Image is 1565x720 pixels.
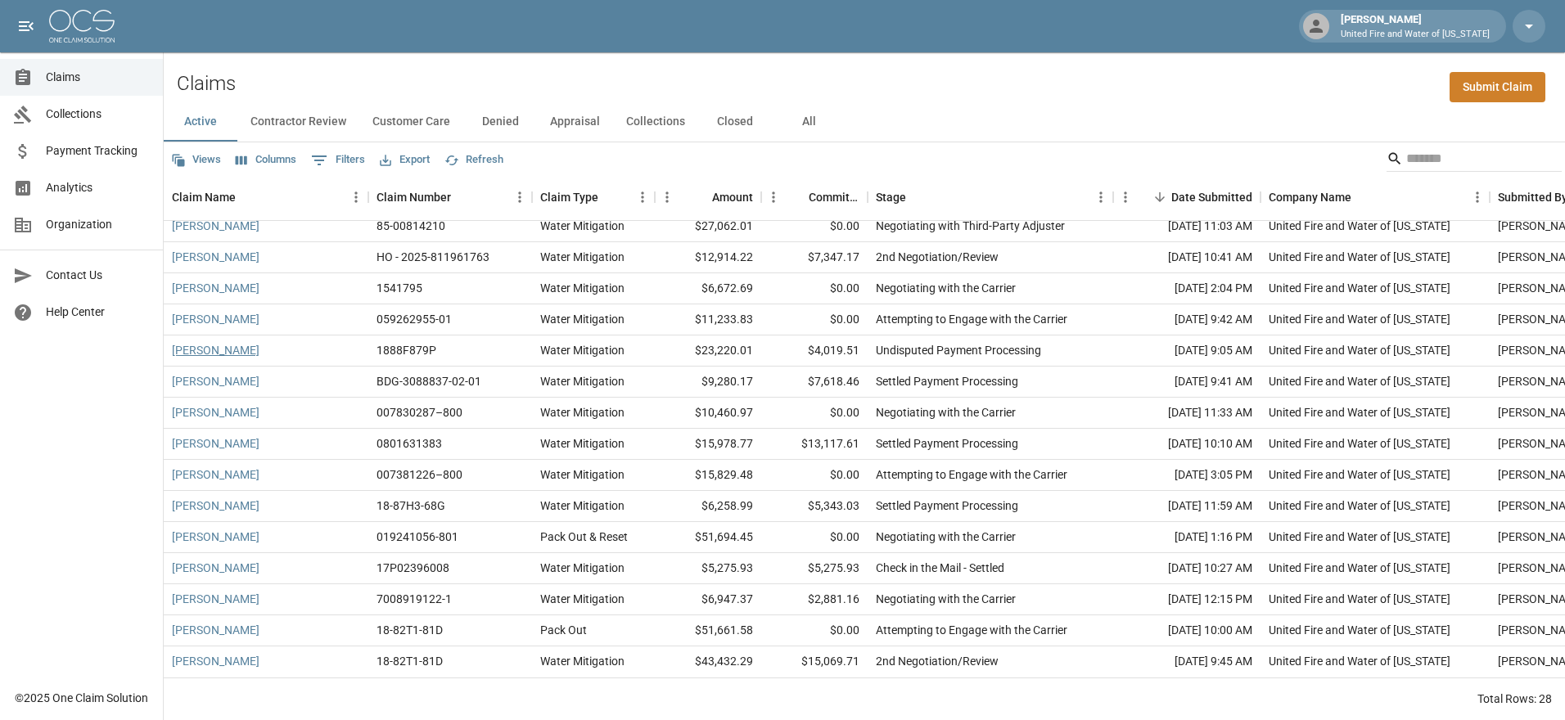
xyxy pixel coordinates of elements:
div: United Fire and Water of Louisiana [1269,622,1450,638]
div: Stage [876,174,906,220]
div: Water Mitigation [540,249,625,265]
button: Denied [463,102,537,142]
div: [DATE] 11:59 AM [1113,491,1261,522]
div: [DATE] 10:00 AM [1113,615,1261,646]
div: $11,233.83 [655,304,761,335]
div: $7,347.17 [761,242,868,273]
a: [PERSON_NAME] [172,529,259,545]
div: Settled Payment Processing [876,373,1018,389]
button: Appraisal [537,102,613,142]
div: Pack Out [540,622,587,638]
div: [DATE] 1:16 PM [1113,522,1261,553]
div: United Fire and Water of Louisiana [1269,653,1450,669]
div: Water Mitigation [540,591,625,607]
button: Menu [344,185,368,209]
div: United Fire and Water of Louisiana [1269,497,1450,514]
button: Sort [1148,186,1171,209]
a: [PERSON_NAME] [172,280,259,296]
div: 1888F879P [377,342,436,358]
div: $7,618.46 [761,367,868,398]
div: [DATE] 9:41 AM [1113,367,1261,398]
div: $27,062.01 [655,211,761,242]
div: $13,117.61 [761,429,868,460]
a: [PERSON_NAME] [172,622,259,638]
div: Date Submitted [1171,174,1252,220]
div: Negotiating with the Carrier [876,529,1016,545]
button: Menu [761,185,786,209]
div: 2nd Negotiation/Review [876,653,999,669]
div: Claim Name [172,174,236,220]
div: United Fire and Water of Louisiana [1269,280,1450,296]
span: Organization [46,216,150,233]
button: Active [164,102,237,142]
div: Attempting to Engage with the Carrier [876,466,1067,483]
span: Help Center [46,304,150,321]
div: Amount [712,174,753,220]
div: Claim Type [532,174,655,220]
button: Sort [1351,186,1374,209]
div: $9,280.17 [655,367,761,398]
div: [PERSON_NAME] [1334,11,1496,41]
button: Export [376,147,434,173]
div: Water Mitigation [540,560,625,576]
div: $5,275.93 [655,553,761,584]
div: Check in the Mail - Settled [876,560,1004,576]
div: Amount [655,174,761,220]
div: Water Mitigation [540,280,625,296]
div: BDG-3088837-02-01 [377,373,481,389]
div: Company Name [1269,174,1351,220]
a: [PERSON_NAME] [172,373,259,389]
div: Company Name [1261,174,1490,220]
div: $6,672.69 [655,273,761,304]
div: [DATE] 3:05 PM [1113,460,1261,491]
button: Contractor Review [237,102,359,142]
button: Collections [613,102,698,142]
span: Collections [46,106,150,123]
div: United Fire and Water of Louisiana [1269,591,1450,607]
a: [PERSON_NAME] [172,404,259,421]
div: $2,881.16 [761,584,868,615]
a: [PERSON_NAME] [172,653,259,669]
div: [DATE] 9:05 AM [1113,335,1261,367]
div: $0.00 [761,304,868,335]
div: $10,460.97 [655,398,761,429]
button: Menu [1089,185,1113,209]
div: 019241056-801 [377,529,458,545]
div: 1541795 [377,280,422,296]
div: Stage [868,174,1113,220]
div: Committed Amount [809,174,859,220]
h2: Claims [177,72,236,96]
div: Committed Amount [761,174,868,220]
div: $0.00 [761,615,868,646]
div: Search [1387,146,1562,175]
div: [DATE] 2:04 PM [1113,273,1261,304]
div: Water Mitigation [540,404,625,421]
span: Claims [46,69,150,86]
div: 007830287–800 [377,404,462,421]
div: United Fire and Water of Louisiana [1269,435,1450,452]
div: $51,694.45 [655,522,761,553]
div: $15,069.71 [761,646,868,677]
div: 0801631383 [377,435,442,452]
a: [PERSON_NAME] [172,560,259,576]
div: United Fire and Water of Louisiana [1269,404,1450,421]
button: Views [167,147,225,173]
div: United Fire and Water of Louisiana [1269,373,1450,389]
div: Water Mitigation [540,311,625,327]
div: United Fire and Water of Louisiana [1269,342,1450,358]
span: Analytics [46,179,150,196]
div: Water Mitigation [540,218,625,234]
button: Sort [689,186,712,209]
div: Settled Payment Processing [876,435,1018,452]
div: Water Mitigation [540,342,625,358]
div: © 2025 One Claim Solution [15,690,148,706]
div: Negotiating with the Carrier [876,591,1016,607]
div: $5,343.03 [761,491,868,522]
div: HO - 2025-811961763 [377,249,489,265]
button: All [772,102,846,142]
div: 18-82T1-81D [377,622,443,638]
div: United Fire and Water of Louisiana [1269,218,1450,234]
div: $0.00 [761,522,868,553]
div: 007381226–800 [377,466,462,483]
a: [PERSON_NAME] [172,311,259,327]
